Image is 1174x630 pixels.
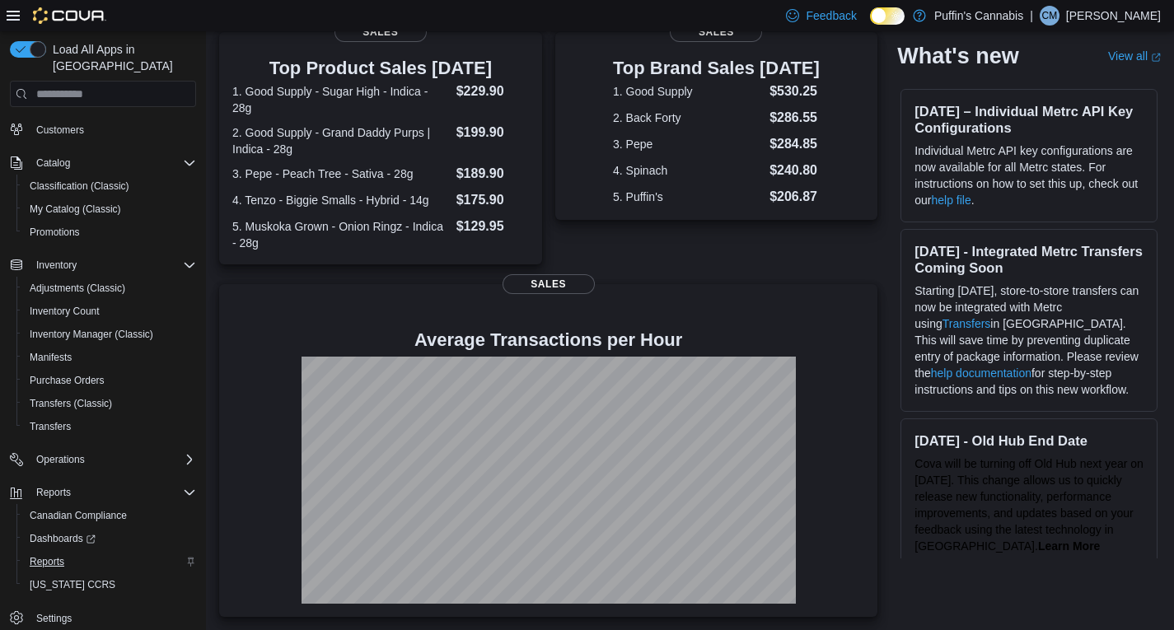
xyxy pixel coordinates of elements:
[16,277,203,300] button: Adjustments (Classic)
[23,324,160,344] a: Inventory Manager (Classic)
[23,417,196,436] span: Transfers
[36,612,72,625] span: Settings
[613,83,763,100] dt: 1. Good Supply
[23,529,102,548] a: Dashboards
[30,450,196,469] span: Operations
[1042,6,1058,26] span: CM
[1151,52,1161,62] svg: External link
[16,300,203,323] button: Inventory Count
[613,136,763,152] dt: 3. Pepe
[23,394,119,413] a: Transfers (Classic)
[30,305,100,318] span: Inventory Count
[23,417,77,436] a: Transfers
[769,134,820,154] dd: $284.85
[334,22,427,42] span: Sales
[23,394,196,413] span: Transfers (Classic)
[36,124,84,137] span: Customers
[23,301,196,321] span: Inventory Count
[23,199,128,219] a: My Catalog (Classic)
[30,483,196,502] span: Reports
[769,108,820,128] dd: $286.55
[914,432,1144,449] h3: [DATE] - Old Hub End Date
[16,527,203,550] a: Dashboards
[934,6,1023,26] p: Puffin's Cannabis
[30,450,91,469] button: Operations
[806,7,856,24] span: Feedback
[870,25,871,26] span: Dark Mode
[456,217,529,236] dd: $129.95
[23,324,196,344] span: Inventory Manager (Classic)
[3,481,203,504] button: Reports
[914,142,1144,208] p: Individual Metrc API key configurations are now available for all Metrc states. For instructions ...
[3,118,203,142] button: Customers
[3,606,203,630] button: Settings
[16,550,203,573] button: Reports
[30,397,112,410] span: Transfers (Classic)
[23,278,196,298] span: Adjustments (Classic)
[23,575,122,595] a: [US_STATE] CCRS
[46,41,196,74] span: Load All Apps in [GEOGRAPHIC_DATA]
[931,366,1031,380] a: help documentation
[30,374,105,387] span: Purchase Orders
[30,483,77,502] button: Reports
[914,457,1144,553] span: Cova will be turning off Old Hub next year on [DATE]. This change allows us to quickly release ne...
[914,282,1144,398] p: Starting [DATE], store-to-store transfers can now be integrated with Metrc using in [GEOGRAPHIC_D...
[23,348,78,367] a: Manifests
[30,351,72,364] span: Manifests
[456,164,529,184] dd: $189.90
[456,190,529,210] dd: $175.90
[30,153,196,173] span: Catalog
[30,282,125,295] span: Adjustments (Classic)
[769,161,820,180] dd: $240.80
[3,448,203,471] button: Operations
[30,578,115,591] span: [US_STATE] CCRS
[16,346,203,369] button: Manifests
[23,176,196,196] span: Classification (Classic)
[30,328,153,341] span: Inventory Manager (Classic)
[30,226,80,239] span: Promotions
[613,58,820,78] h3: Top Brand Sales [DATE]
[1038,539,1100,553] a: Learn More
[3,254,203,277] button: Inventory
[36,259,77,272] span: Inventory
[30,119,196,140] span: Customers
[23,371,111,390] a: Purchase Orders
[33,7,106,24] img: Cova
[30,555,64,568] span: Reports
[30,180,129,193] span: Classification (Classic)
[942,317,991,330] a: Transfers
[3,152,203,175] button: Catalog
[914,243,1144,276] h3: [DATE] - Integrated Metrc Transfers Coming Soon
[613,110,763,126] dt: 2. Back Forty
[16,369,203,392] button: Purchase Orders
[30,153,77,173] button: Catalog
[897,43,1018,69] h2: What's new
[23,575,196,595] span: Washington CCRS
[670,22,762,42] span: Sales
[232,218,450,251] dt: 5. Muskoka Grown - Onion Ringz - Indica - 28g
[30,509,127,522] span: Canadian Compliance
[23,552,71,572] a: Reports
[1066,6,1161,26] p: [PERSON_NAME]
[232,58,529,78] h3: Top Product Sales [DATE]
[23,529,196,548] span: Dashboards
[232,166,450,182] dt: 3. Pepe - Peach Tree - Sativa - 28g
[1040,6,1059,26] div: Curtis Muir
[36,156,70,170] span: Catalog
[613,162,763,179] dt: 4. Spinach
[870,7,905,25] input: Dark Mode
[30,203,121,216] span: My Catalog (Classic)
[30,420,71,433] span: Transfers
[16,504,203,527] button: Canadian Compliance
[769,82,820,101] dd: $530.25
[23,199,196,219] span: My Catalog (Classic)
[1108,49,1161,63] a: View allExternal link
[16,221,203,244] button: Promotions
[23,552,196,572] span: Reports
[232,330,864,350] h4: Average Transactions per Hour
[23,506,196,525] span: Canadian Compliance
[16,573,203,596] button: [US_STATE] CCRS
[30,608,196,628] span: Settings
[914,103,1144,136] h3: [DATE] – Individual Metrc API Key Configurations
